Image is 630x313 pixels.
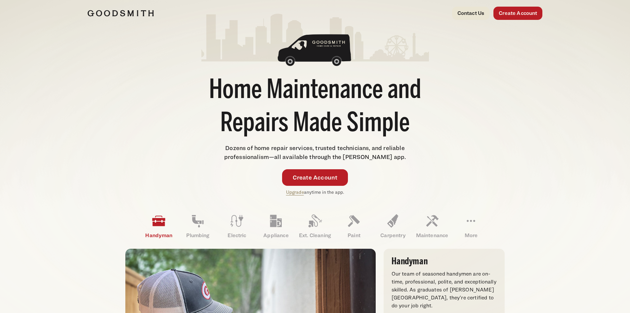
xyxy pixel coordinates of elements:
[201,75,429,141] h1: Home Maintenance and Repairs Made Simple
[217,209,256,243] a: Electric
[178,232,217,239] p: Plumbing
[452,7,490,20] a: Contact Us
[412,209,451,243] a: Maintenance
[88,10,154,17] img: Goodsmith
[139,209,178,243] a: Handyman
[493,7,542,20] a: Create Account
[373,209,412,243] a: Carpentry
[256,232,295,239] p: Appliance
[139,232,178,239] p: Handyman
[178,209,217,243] a: Plumbing
[286,189,304,195] a: Upgrade
[286,188,344,196] p: anytime in the app.
[392,270,497,310] p: Our team of seasoned handymen are on-time, professional, polite, and exceptionally skilled. As gr...
[334,209,373,243] a: Paint
[295,232,334,239] p: Ext. Cleaning
[451,232,490,239] p: More
[392,257,497,266] h3: Handyman
[217,232,256,239] p: Electric
[282,169,348,186] a: Create Account
[256,209,295,243] a: Appliance
[373,232,412,239] p: Carpentry
[295,209,334,243] a: Ext. Cleaning
[451,209,490,243] a: More
[224,144,406,160] span: Dozens of home repair services, trusted technicians, and reliable professionalism—all available t...
[412,232,451,239] p: Maintenance
[334,232,373,239] p: Paint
